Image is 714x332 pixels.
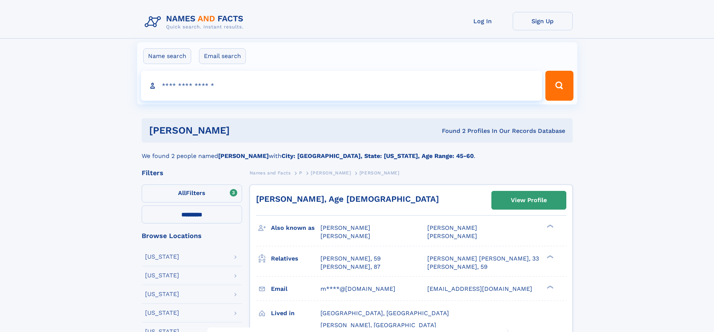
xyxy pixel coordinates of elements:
[142,185,242,202] label: Filters
[427,232,477,240] span: [PERSON_NAME]
[256,194,439,204] a: [PERSON_NAME], Age [DEMOGRAPHIC_DATA]
[311,170,351,176] span: [PERSON_NAME]
[427,224,477,231] span: [PERSON_NAME]
[271,252,320,265] h3: Relatives
[336,127,565,135] div: Found 2 Profiles In Our Records Database
[427,255,539,263] a: [PERSON_NAME] [PERSON_NAME], 33
[271,222,320,234] h3: Also known as
[281,152,474,159] b: City: [GEOGRAPHIC_DATA], State: [US_STATE], Age Range: 45-60
[142,170,242,176] div: Filters
[145,272,179,278] div: [US_STATE]
[511,192,547,209] div: View Profile
[513,12,573,30] a: Sign Up
[320,255,381,263] a: [PERSON_NAME], 59
[359,170,400,176] span: [PERSON_NAME]
[149,126,336,135] h1: [PERSON_NAME]
[199,48,246,64] label: Email search
[545,254,554,259] div: ❯
[320,224,370,231] span: [PERSON_NAME]
[142,12,250,32] img: Logo Names and Facts
[178,189,186,197] span: All
[145,310,179,316] div: [US_STATE]
[299,170,302,176] span: P
[320,263,380,271] a: [PERSON_NAME], 87
[427,263,488,271] a: [PERSON_NAME], 59
[143,48,191,64] label: Name search
[142,232,242,239] div: Browse Locations
[250,168,291,177] a: Names and Facts
[311,168,351,177] a: [PERSON_NAME]
[218,152,269,159] b: [PERSON_NAME]
[320,322,436,329] span: [PERSON_NAME], [GEOGRAPHIC_DATA]
[545,71,573,101] button: Search Button
[320,310,449,317] span: [GEOGRAPHIC_DATA], [GEOGRAPHIC_DATA]
[142,143,573,161] div: We found 2 people named with .
[492,191,566,209] a: View Profile
[299,168,302,177] a: P
[320,232,370,240] span: [PERSON_NAME]
[427,285,532,292] span: [EMAIL_ADDRESS][DOMAIN_NAME]
[453,12,513,30] a: Log In
[271,307,320,320] h3: Lived in
[545,284,554,289] div: ❯
[145,254,179,260] div: [US_STATE]
[141,71,542,101] input: search input
[145,291,179,297] div: [US_STATE]
[271,283,320,295] h3: Email
[545,224,554,229] div: ❯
